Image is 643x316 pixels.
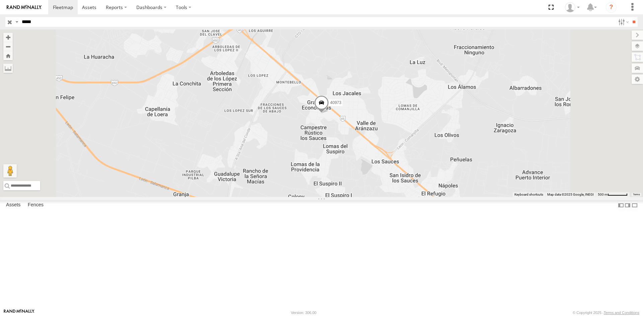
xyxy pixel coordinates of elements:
[3,33,13,42] button: Zoom in
[14,17,19,27] label: Search Query
[3,51,13,60] button: Zoom Home
[24,201,47,210] label: Fences
[4,309,34,316] a: Visit our Website
[3,64,13,73] label: Measure
[633,193,640,196] a: Terms (opens in new tab)
[3,201,24,210] label: Assets
[7,5,42,10] img: rand-logo.svg
[563,2,582,12] div: Juan Oropeza
[291,311,316,315] div: Version: 306.00
[3,42,13,51] button: Zoom out
[547,193,594,196] span: Map data ©2025 Google, INEGI
[632,75,643,84] label: Map Settings
[631,200,638,210] label: Hide Summary Table
[624,200,631,210] label: Dock Summary Table to the Right
[514,192,543,197] button: Keyboard shortcuts
[616,17,630,27] label: Search Filter Options
[3,164,17,178] button: Drag Pegman onto the map to open Street View
[598,193,608,196] span: 500 m
[596,192,630,197] button: Map Scale: 500 m per 56 pixels
[573,311,639,315] div: © Copyright 2025 -
[604,311,639,315] a: Terms and Conditions
[330,100,341,105] span: 40973
[618,200,624,210] label: Dock Summary Table to the Left
[606,2,617,13] i: ?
